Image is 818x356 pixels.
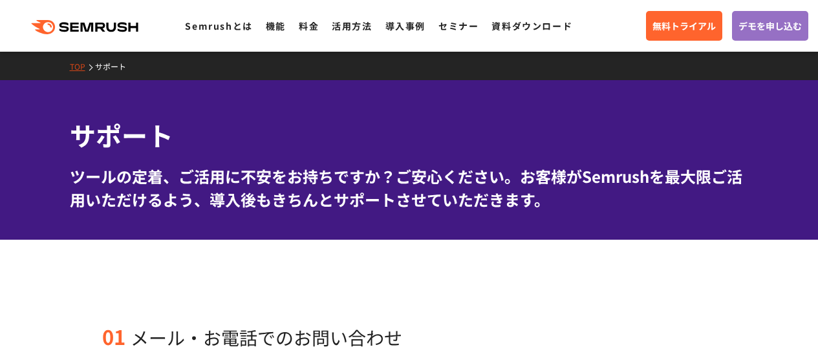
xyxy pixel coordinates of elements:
div: ツールの定着、ご活用に不安をお持ちですか？ご安心ください。お客様がSemrushを最大限ご活用いただけるよう、導入後もきちんとサポートさせていただきます。 [70,165,749,211]
a: 活用方法 [332,19,372,32]
a: TOP [70,61,95,72]
a: Semrushとは [185,19,252,32]
h1: サポート [70,116,749,154]
a: サポート [95,61,136,72]
span: 無料トライアル [652,19,716,33]
a: 機能 [266,19,286,32]
a: 導入事例 [385,19,425,32]
a: 無料トライアル [646,11,722,41]
a: デモを申し込む [732,11,808,41]
span: メール・お電話でのお問い合わせ [131,324,402,350]
span: 01 [102,322,125,351]
a: 資料ダウンロード [491,19,572,32]
a: セミナー [438,19,479,32]
a: 料金 [299,19,319,32]
span: デモを申し込む [738,19,802,33]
